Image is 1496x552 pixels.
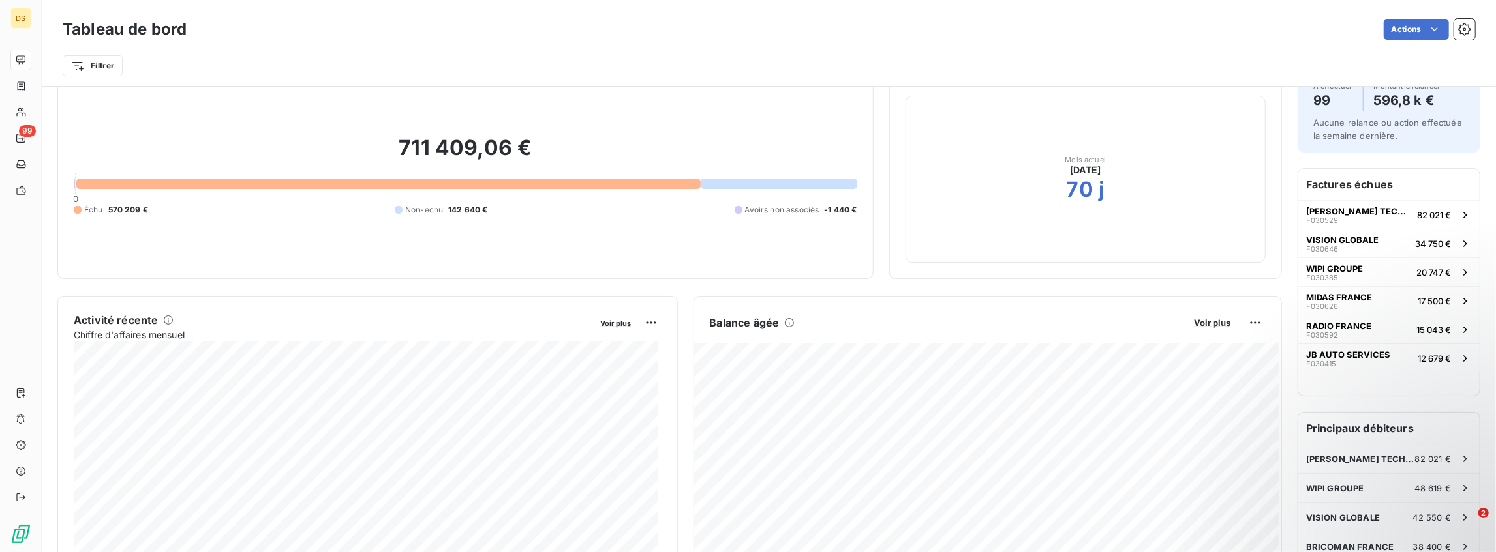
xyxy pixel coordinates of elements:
img: Logo LeanPay [10,523,31,544]
span: Chiffre d'affaires mensuel [74,328,592,341]
span: Voir plus [601,319,632,328]
h4: 596,8 k € [1374,90,1441,111]
span: -1 440 € [824,204,857,216]
button: [PERSON_NAME] TECHNOLOGYF03052982 021 € [1298,200,1480,229]
span: Non-échu [405,204,443,216]
span: 2 [1478,508,1489,518]
span: MIDAS FRANCE [1306,292,1372,302]
span: F030626 [1306,302,1338,310]
button: Actions [1384,19,1449,40]
h2: 70 [1067,177,1093,203]
button: Voir plus [1190,317,1234,328]
h3: Tableau de bord [63,18,187,41]
h6: Activité récente [74,312,158,328]
button: VISION GLOBALEF03064634 750 € [1298,229,1480,257]
span: Voir plus [1194,317,1230,328]
iframe: Intercom notifications message [1235,426,1496,517]
button: Voir plus [597,317,635,328]
span: BRICOMAN FRANCE [1306,542,1394,552]
span: 12 679 € [1418,353,1451,364]
span: F030385 [1306,274,1338,282]
span: 82 021 € [1417,210,1451,220]
h6: Principaux débiteurs [1298,413,1480,444]
span: VISION GLOBALE [1306,512,1380,523]
button: JB AUTO SERVICESF03041512 679 € [1298,343,1480,372]
span: 15 043 € [1416,325,1451,335]
span: 570 209 € [108,204,148,216]
span: Mois actuel [1065,156,1107,164]
span: VISION GLOBALE [1306,235,1379,245]
span: F030592 [1306,331,1338,339]
span: 99 [19,125,36,137]
span: 38 400 € [1413,542,1451,552]
span: F030646 [1306,245,1338,253]
span: RADIO FRANCE [1306,321,1371,331]
span: Échu [84,204,103,216]
button: Filtrer [63,55,123,76]
span: F030415 [1306,360,1336,368]
span: 0 [73,194,78,204]
span: 34 750 € [1415,239,1451,249]
h6: Factures échues [1298,169,1480,200]
span: 17 500 € [1418,296,1451,306]
span: JB AUTO SERVICES [1306,349,1390,360]
button: MIDAS FRANCEF03062617 500 € [1298,286,1480,315]
h6: Balance âgée [710,315,780,330]
span: [DATE] [1070,164,1101,177]
button: RADIO FRANCEF03059215 043 € [1298,315,1480,343]
span: Aucune relance ou action effectuée la semaine dernière. [1313,117,1462,141]
span: Avoirs non associés [745,204,819,216]
span: 42 550 € [1413,512,1451,523]
h4: 99 [1313,90,1352,111]
h2: j [1099,177,1105,203]
button: WIPI GROUPEF03038520 747 € [1298,257,1480,286]
span: 142 640 € [448,204,487,216]
span: [PERSON_NAME] TECHNOLOGY [1306,206,1412,216]
iframe: Intercom live chat [1452,508,1483,539]
span: F030529 [1306,216,1338,224]
span: 20 747 € [1416,267,1451,278]
div: DS [10,8,31,29]
h2: 711 409,06 € [74,135,857,174]
span: WIPI GROUPE [1306,263,1363,274]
